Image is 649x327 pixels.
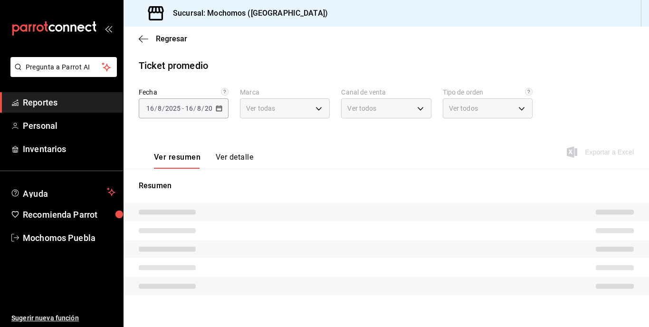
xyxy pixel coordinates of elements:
div: navigation tabs [154,153,253,169]
div: Ticket promedio [139,58,208,73]
span: / [201,105,204,112]
span: Ver todos [449,104,478,113]
input: -- [197,105,201,112]
span: Pregunta a Parrot AI [26,62,102,72]
input: -- [157,105,162,112]
svg: Información delimitada a máximo 62 días. [221,88,229,96]
label: Fecha [139,89,229,96]
button: Regresar [139,34,187,43]
input: -- [185,105,193,112]
label: Tipo de orden [443,89,533,96]
span: Sugerir nueva función [11,313,115,323]
span: Ayuda [23,186,103,198]
p: Resumen [139,180,634,192]
a: Pregunta a Parrot AI [7,69,117,79]
span: Inventarios [23,143,115,155]
svg: Todas las órdenes contabilizan 1 comensal a excepción de órdenes de mesa con comensales obligator... [525,88,533,96]
h3: Sucursal: Mochomos ([GEOGRAPHIC_DATA]) [165,8,328,19]
span: Personal [23,119,115,132]
span: Recomienda Parrot [23,208,115,221]
span: - [182,105,184,112]
button: Pregunta a Parrot AI [10,57,117,77]
label: Marca [240,89,330,96]
span: / [162,105,165,112]
span: Ver todos [347,104,376,113]
span: Reportes [23,96,115,109]
span: Regresar [156,34,187,43]
span: Ver todas [246,104,275,113]
label: Canal de venta [341,89,431,96]
input: -- [146,105,154,112]
input: ---- [204,105,220,112]
span: Mochomos Puebla [23,231,115,244]
input: ---- [165,105,181,112]
button: Ver detalle [216,153,253,169]
button: open_drawer_menu [105,25,112,32]
span: / [154,105,157,112]
span: / [193,105,196,112]
button: Ver resumen [154,153,200,169]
